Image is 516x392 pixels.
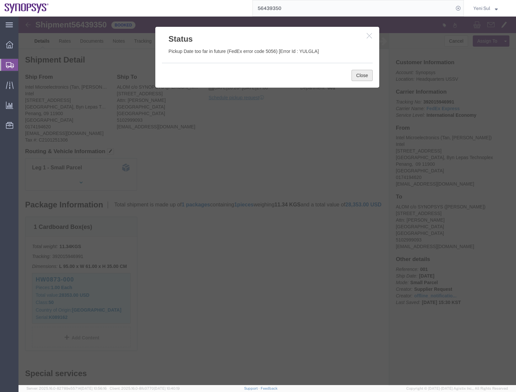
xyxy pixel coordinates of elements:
span: Client: 2025.16.0-8fc0770 [110,386,180,390]
span: Yeni Sul [473,5,490,12]
img: logo [5,3,49,13]
span: [DATE] 10:56:16 [81,386,107,390]
iframe: FS Legacy Container [18,17,516,385]
a: Feedback [261,386,277,390]
span: Copyright © [DATE]-[DATE] Agistix Inc., All Rights Reserved [406,386,508,391]
span: Server: 2025.16.0-82789e55714 [26,386,107,390]
input: Search for shipment number, reference number [253,0,454,16]
button: Yeni Sul [473,4,507,12]
span: [DATE] 10:40:19 [154,386,180,390]
a: Support [244,386,261,390]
